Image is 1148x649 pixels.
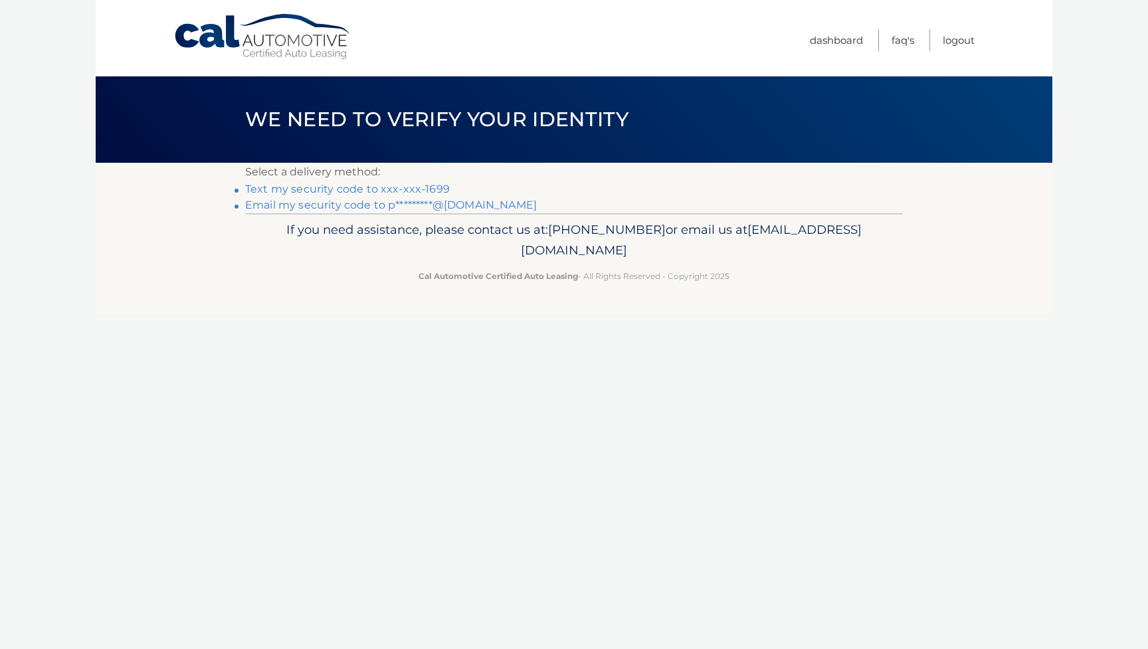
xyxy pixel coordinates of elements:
strong: Cal Automotive Certified Auto Leasing [419,271,578,281]
a: Text my security code to xxx-xxx-1699 [245,183,450,195]
span: [PHONE_NUMBER] [548,222,666,237]
p: If you need assistance, please contact us at: or email us at [254,219,894,262]
a: Dashboard [810,29,863,51]
a: FAQ's [892,29,914,51]
a: Cal Automotive [173,13,353,60]
a: Logout [943,29,975,51]
p: - All Rights Reserved - Copyright 2025 [254,269,894,283]
span: We need to verify your identity [245,107,628,132]
p: Select a delivery method: [245,163,903,181]
a: Email my security code to p*********@[DOMAIN_NAME] [245,199,537,211]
